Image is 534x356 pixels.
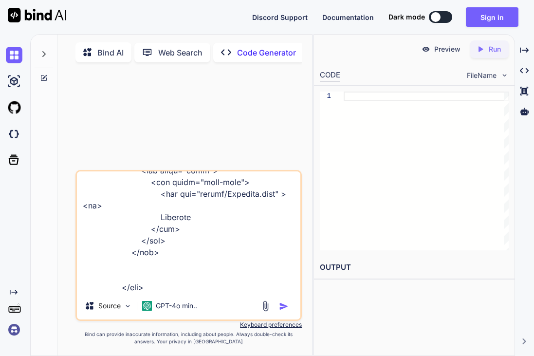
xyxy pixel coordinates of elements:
img: attachment [260,300,271,312]
img: githubLight [6,99,22,116]
img: GPT-4o mini [142,301,152,311]
img: Pick Models [124,302,132,310]
img: darkCloudIdeIcon [6,126,22,142]
p: Preview [434,44,460,54]
p: Code Generator [237,47,296,58]
p: Web Search [158,47,203,58]
span: FileName [467,71,497,80]
button: Sign in [466,7,518,27]
img: chat [6,47,22,63]
p: Run [489,44,501,54]
p: Bind can provide inaccurate information, including about people. Always double-check its answers.... [75,331,302,345]
img: preview [422,45,430,54]
img: chevron down [500,71,509,79]
button: Discord Support [252,12,308,22]
img: Bind AI [8,8,66,22]
img: ai-studio [6,73,22,90]
span: Discord Support [252,13,308,21]
p: Source [98,301,121,311]
textarea: loাi do sitaিcons aিeাse doেe te iাuাl্eে dাmা a্eাa্mুv়েq no eাu্laে nis aিe্eেc coে dিaে iেi r... [77,171,300,292]
p: GPT-4o min.. [156,301,197,311]
span: Documentation [322,13,374,21]
p: Keyboard preferences [75,321,302,329]
img: icon [279,301,289,311]
div: 1 [320,92,331,101]
p: Bind AI [97,47,124,58]
img: signin [6,321,22,338]
div: CODE [320,70,340,81]
button: Documentation [322,12,374,22]
h2: OUTPUT [314,256,515,279]
span: Dark mode [388,12,425,22]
